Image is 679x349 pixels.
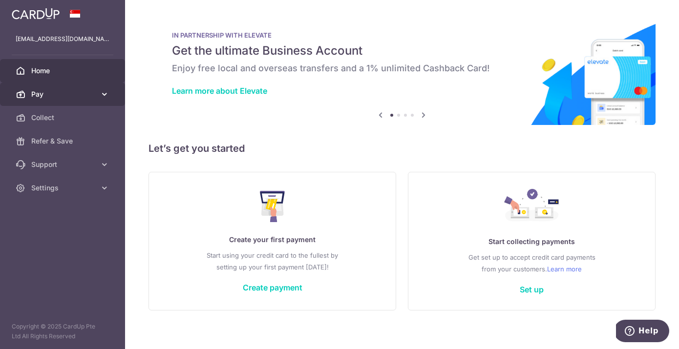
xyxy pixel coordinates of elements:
[31,160,96,169] span: Support
[243,283,302,292] a: Create payment
[260,191,285,222] img: Make Payment
[428,236,636,247] p: Start collecting payments
[31,113,96,123] span: Collect
[428,251,636,275] p: Get set up to accept credit card payments from your customers.
[172,31,632,39] p: IN PARTNERSHIP WITH ELEVATE
[31,66,96,76] span: Home
[172,86,267,96] a: Learn more about Elevate
[169,234,376,246] p: Create your first payment
[149,16,656,125] img: Renovation banner
[616,320,669,344] iframe: Opens a widget where you can find more information
[520,285,544,294] a: Set up
[31,136,96,146] span: Refer & Save
[169,249,376,273] p: Start using your credit card to the fullest by setting up your first payment [DATE]!
[12,8,60,20] img: CardUp
[547,263,582,275] a: Learn more
[16,34,109,44] p: [EMAIL_ADDRESS][DOMAIN_NAME]
[172,62,632,74] h6: Enjoy free local and overseas transfers and a 1% unlimited Cashback Card!
[31,89,96,99] span: Pay
[172,43,632,59] h5: Get the ultimate Business Account
[31,183,96,193] span: Settings
[504,189,560,224] img: Collect Payment
[149,141,656,156] h5: Let’s get you started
